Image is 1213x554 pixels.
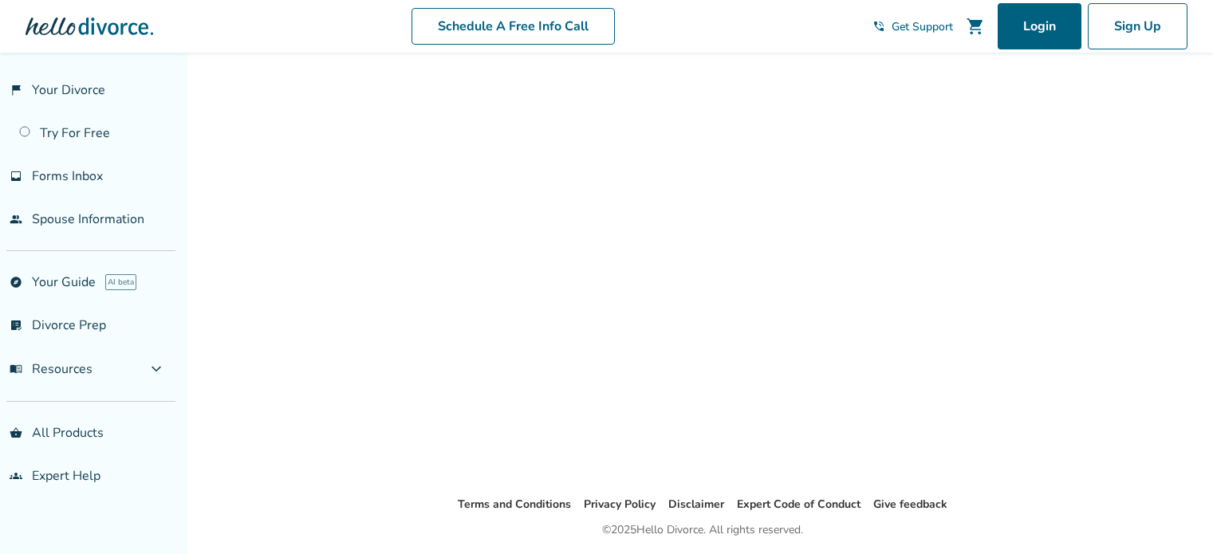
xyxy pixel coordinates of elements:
a: Login [998,3,1081,49]
span: phone_in_talk [872,20,885,33]
li: Give feedback [873,495,947,514]
a: Privacy Policy [584,497,656,512]
span: list_alt_check [10,319,22,332]
span: shopping_basket [10,426,22,439]
span: explore [10,276,22,289]
a: phone_in_talkGet Support [872,19,953,34]
a: Sign Up [1088,3,1187,49]
span: Forms Inbox [32,167,103,185]
a: Terms and Conditions [458,497,571,512]
span: AI beta [105,274,136,290]
span: Resources [10,360,93,378]
span: shopping_cart [966,17,985,36]
a: Schedule A Free Info Call [412,8,615,45]
li: Disclaimer [668,495,724,514]
span: groups [10,470,22,482]
span: inbox [10,170,22,183]
span: flag_2 [10,84,22,96]
a: Expert Code of Conduct [737,497,861,512]
span: menu_book [10,363,22,375]
span: people [10,213,22,226]
div: © 2025 Hello Divorce. All rights reserved. [602,521,803,540]
span: Get Support [892,19,953,34]
span: expand_more [147,360,166,379]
